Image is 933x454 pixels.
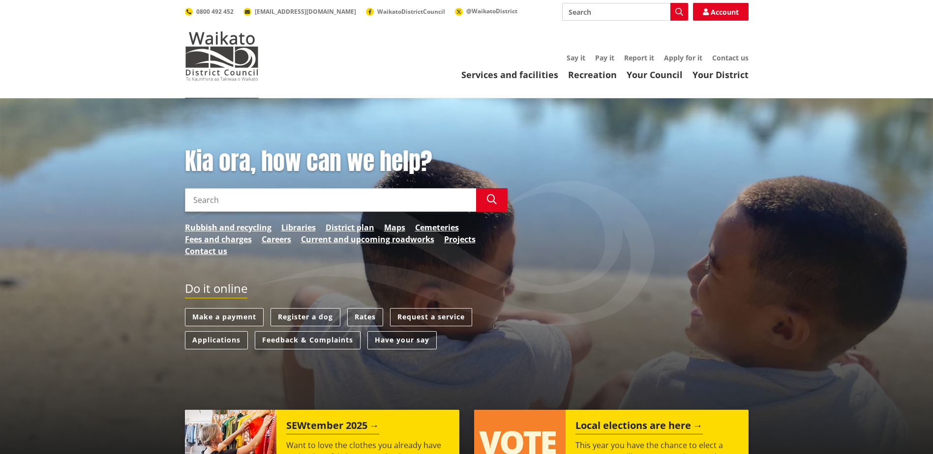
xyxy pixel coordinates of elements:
[624,53,654,62] a: Report it
[185,331,248,349] a: Applications
[281,222,316,233] a: Libraries
[692,69,749,81] a: Your District
[185,233,252,245] a: Fees and charges
[347,308,383,326] a: Rates
[185,245,227,257] a: Contact us
[185,282,247,299] h2: Do it online
[595,53,614,62] a: Pay it
[185,31,259,81] img: Waikato District Council - Te Kaunihera aa Takiwaa o Waikato
[255,331,361,349] a: Feedback & Complaints
[185,188,476,212] input: Search input
[575,420,703,434] h2: Local elections are here
[185,147,508,176] h1: Kia ora, how can we help?
[185,308,264,326] a: Make a payment
[243,7,356,16] a: [EMAIL_ADDRESS][DOMAIN_NAME]
[712,53,749,62] a: Contact us
[255,7,356,16] span: [EMAIL_ADDRESS][DOMAIN_NAME]
[185,222,271,233] a: Rubbish and recycling
[326,222,374,233] a: District plan
[367,331,437,349] a: Have your say
[567,53,585,62] a: Say it
[444,233,476,245] a: Projects
[461,69,558,81] a: Services and facilities
[562,3,688,21] input: Search input
[466,7,517,15] span: @WaikatoDistrict
[185,7,234,16] a: 0800 492 452
[693,3,749,21] a: Account
[390,308,472,326] a: Request a service
[664,53,702,62] a: Apply for it
[366,7,445,16] a: WaikatoDistrictCouncil
[286,420,379,434] h2: SEWtember 2025
[271,308,340,326] a: Register a dog
[568,69,617,81] a: Recreation
[262,233,291,245] a: Careers
[301,233,434,245] a: Current and upcoming roadworks
[196,7,234,16] span: 0800 492 452
[627,69,683,81] a: Your Council
[384,222,405,233] a: Maps
[377,7,445,16] span: WaikatoDistrictCouncil
[415,222,459,233] a: Cemeteries
[455,7,517,15] a: @WaikatoDistrict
